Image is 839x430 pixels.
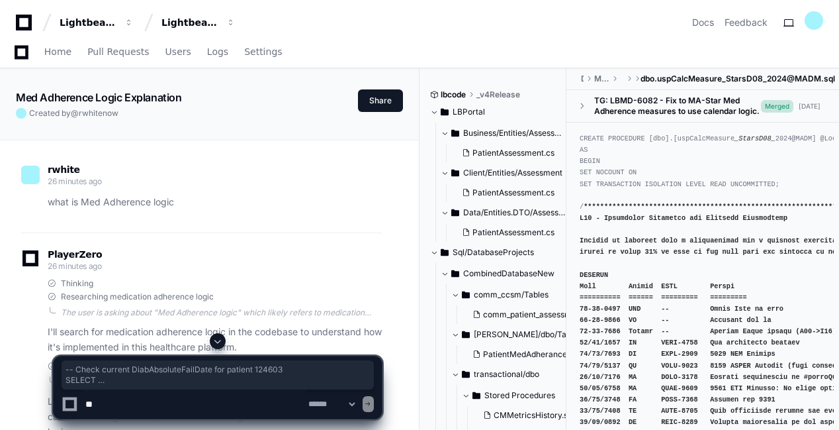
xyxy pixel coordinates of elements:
[54,11,139,34] button: Lightbeam Health
[430,101,556,123] button: LBPortal
[48,164,80,175] span: rwhite
[799,101,820,111] div: [DATE]
[462,287,470,303] svg: Directory
[725,16,768,29] button: Feedback
[451,324,578,345] button: [PERSON_NAME]/dbo/Tables
[165,37,191,68] a: Users
[430,242,556,263] button: Sql/DatabaseProjects
[761,100,793,113] span: Merged
[441,162,567,184] button: Client/Entities/Assessment
[207,37,228,68] a: Logs
[87,48,149,56] span: Pull Requests
[71,108,79,118] span: @
[79,108,103,118] span: rwhite
[472,227,554,238] span: PatientAssessment.cs
[244,48,282,56] span: Settings
[358,89,403,112] button: Share
[441,263,567,284] button: CombinedDatabaseNew
[451,266,459,282] svg: Directory
[207,48,228,56] span: Logs
[441,123,567,144] button: Business/Entities/Assessment
[66,364,370,386] span: -- Check current DiabAbsoluteFailDate for patient 124603 SELECT PatientId, DiabAbsoluteFailDate, ...
[165,48,191,56] span: Users
[44,48,71,56] span: Home
[61,278,93,289] span: Thinking
[451,284,578,305] button: comm_ccsm/Tables
[463,207,567,218] span: Data/Entities.DTO/Assessment
[467,305,580,324] button: comm_patient_assessment.sql
[48,325,382,355] p: I'll search for medication adherence logic in the codebase to understand how it's implemented in ...
[441,104,449,120] svg: Directory
[457,223,559,242] button: PatientAssessment.cs
[244,37,282,68] a: Settings
[48,250,102,258] span: PlayerZero
[581,74,584,84] span: DatabaseProjects
[48,195,382,210] p: what is Med Adherence logic
[457,144,559,162] button: PatientAssessment.cs
[453,107,485,117] span: LBPortal
[462,327,470,343] svg: Directory
[48,176,102,186] span: 26 minutes ago
[441,89,466,100] span: lbcode
[594,95,761,117] div: TG: LBMD-6082 - Fix to MA-Star Med Adherence measures to use calendar logic.
[44,37,71,68] a: Home
[441,244,449,260] svg: Directory
[692,16,714,29] a: Docs
[451,205,459,221] svg: Directory
[457,184,559,202] button: PatientAssessment.cs
[472,188,554,198] span: PatientAssessment.cs
[474,329,578,340] span: [PERSON_NAME]/dbo/Tables
[594,74,609,84] span: MeasuresDatabaseStoredProcedures
[472,148,554,158] span: PatientAssessment.cs
[453,247,534,258] span: Sql/DatabaseProjects
[156,11,241,34] button: Lightbeam Health Solutions
[451,125,459,141] svg: Directory
[103,108,118,118] span: now
[61,307,382,318] div: The user is asking about "Med Adherence logic" which likely refers to medication adherence logic ...
[474,290,549,300] span: comm_ccsm/Tables
[451,165,459,181] svg: Directory
[29,108,118,119] span: Created by
[48,261,102,271] span: 26 minutes ago
[463,128,567,138] span: Business/Entities/Assessment
[463,268,554,279] span: CombinedDatabaseNew
[61,292,214,302] span: Researching medication adherence logic
[16,91,182,104] app-text-character-animate: Med Adherence Logic Explanation
[441,202,567,223] button: Data/Entities.DTO/Assessment
[483,309,596,320] span: comm_patient_assessment.sql
[734,134,775,142] span: _StarsD08_
[161,16,218,29] div: Lightbeam Health Solutions
[463,168,562,178] span: Client/Entities/Assessment
[640,74,835,84] span: dbo.uspCalcMeasure_StarsD08_2024@MADM.sql
[87,37,149,68] a: Pull Requests
[476,89,520,100] span: _v4Release
[60,16,116,29] div: Lightbeam Health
